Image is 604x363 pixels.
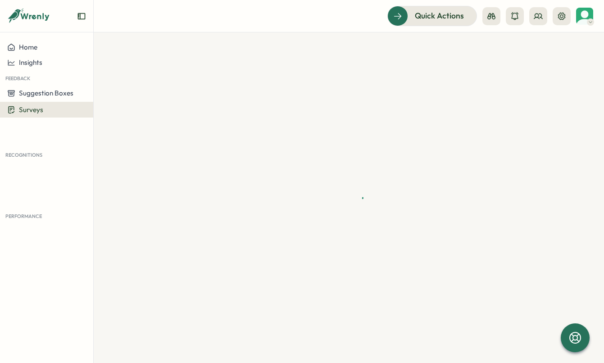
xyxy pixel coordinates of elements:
span: Quick Actions [415,10,464,22]
span: Surveys [19,105,43,114]
span: Home [19,43,37,51]
span: Suggestion Boxes [19,89,73,97]
button: Quick Actions [387,6,477,26]
img: April [576,8,593,25]
span: Insights [19,58,42,67]
button: Expand sidebar [77,12,86,21]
